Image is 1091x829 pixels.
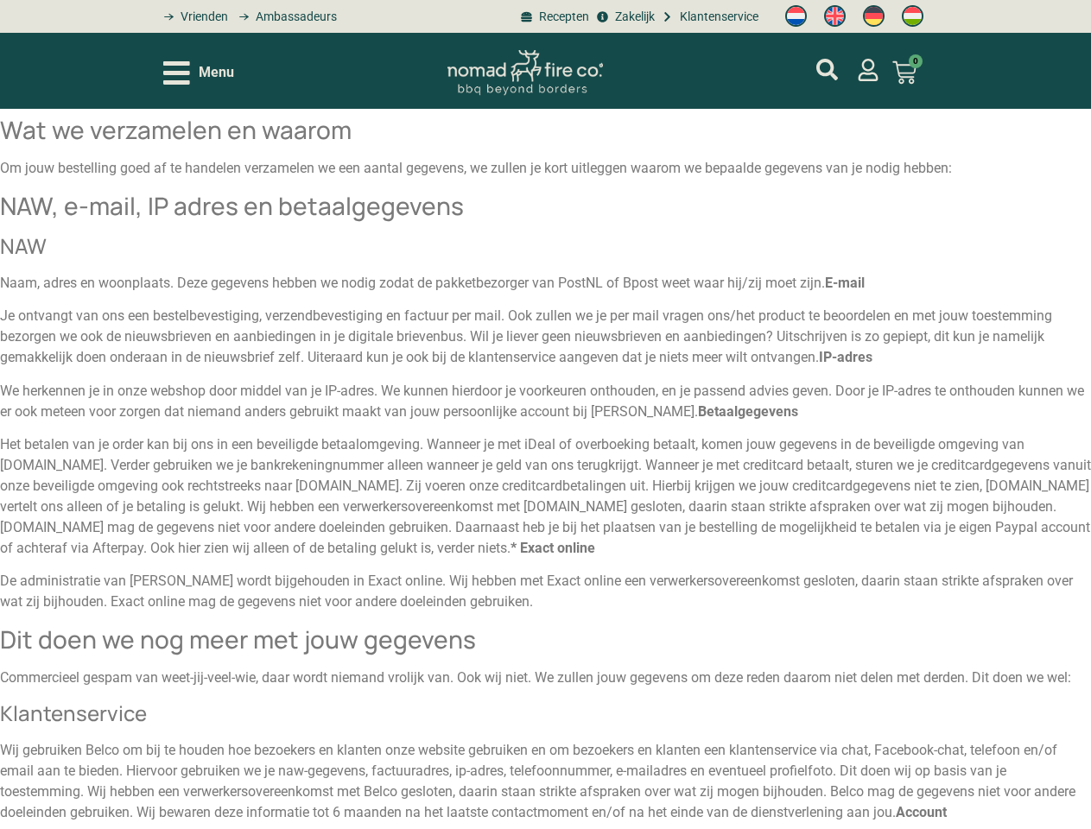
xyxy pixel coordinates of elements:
[854,1,893,32] a: Switch to Duits
[163,58,234,88] div: Open/Close Menu
[819,349,872,365] strong: IP-adres
[232,8,336,26] a: grill bill ambassadors
[857,59,879,81] a: mijn account
[816,59,838,80] a: mijn account
[785,5,807,27] img: Nederlands
[893,1,932,32] a: Switch to Hongaars
[902,5,923,27] img: Hongaars
[518,8,589,26] a: BBQ recepten
[659,8,758,26] a: grill bill klantenservice
[447,50,603,96] img: Nomad Logo
[872,50,937,95] a: 0
[815,1,854,32] a: Switch to Engels
[611,8,655,26] span: Zakelijk
[199,62,234,83] span: Menu
[824,5,846,27] img: Engels
[676,8,758,26] span: Klantenservice
[511,540,595,556] strong: * Exact online
[698,403,798,420] strong: Betaalgegevens
[158,8,228,26] a: grill bill vrienden
[863,5,885,27] img: Duits
[896,804,947,820] strong: Account
[825,275,865,291] strong: E-mail
[176,8,228,26] span: Vrienden
[909,54,923,68] span: 0
[251,8,337,26] span: Ambassadeurs
[593,8,654,26] a: grill bill zakeljk
[535,8,589,26] span: Recepten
